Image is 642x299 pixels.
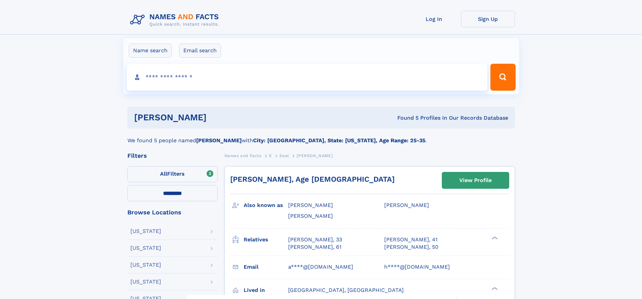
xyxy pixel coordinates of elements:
a: [PERSON_NAME], 50 [384,243,438,251]
a: View Profile [442,172,509,188]
a: Sign Up [461,11,515,27]
div: We found 5 people named with . [127,128,515,145]
div: ❯ [490,286,498,291]
a: Log In [407,11,461,27]
a: [PERSON_NAME], 33 [288,236,342,243]
div: Browse Locations [127,209,218,215]
a: [PERSON_NAME], 41 [384,236,437,243]
h3: Also known as [244,200,288,211]
img: Logo Names and Facts [127,11,224,29]
h3: Relatives [244,234,288,245]
span: S [269,153,272,158]
a: S [269,151,272,160]
div: [US_STATE] [130,245,161,251]
label: Name search [129,43,172,58]
span: Seal [279,153,289,158]
b: City: [GEOGRAPHIC_DATA], State: [US_STATE], Age Range: 25-35 [253,137,425,144]
h3: Lived in [244,285,288,296]
b: [PERSON_NAME] [196,137,242,144]
div: [US_STATE] [130,262,161,268]
div: [US_STATE] [130,279,161,285]
span: [GEOGRAPHIC_DATA], [GEOGRAPHIC_DATA] [288,287,404,293]
label: Filters [127,166,218,182]
span: All [160,171,167,177]
div: View Profile [459,173,492,188]
label: Email search [179,43,221,58]
a: [PERSON_NAME], 61 [288,243,341,251]
div: [US_STATE] [130,229,161,234]
span: [PERSON_NAME] [297,153,333,158]
a: Names and Facts [224,151,262,160]
span: [PERSON_NAME] [288,213,333,219]
h1: [PERSON_NAME] [134,113,302,122]
h3: Email [244,261,288,273]
input: search input [127,64,488,91]
div: Found 5 Profiles In Our Records Database [302,114,508,122]
a: [PERSON_NAME], Age [DEMOGRAPHIC_DATA] [230,175,395,183]
div: Filters [127,153,218,159]
span: [PERSON_NAME] [384,202,429,208]
a: Seal [279,151,289,160]
div: ❯ [490,236,498,240]
button: Search Button [490,64,515,91]
span: [PERSON_NAME] [288,202,333,208]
